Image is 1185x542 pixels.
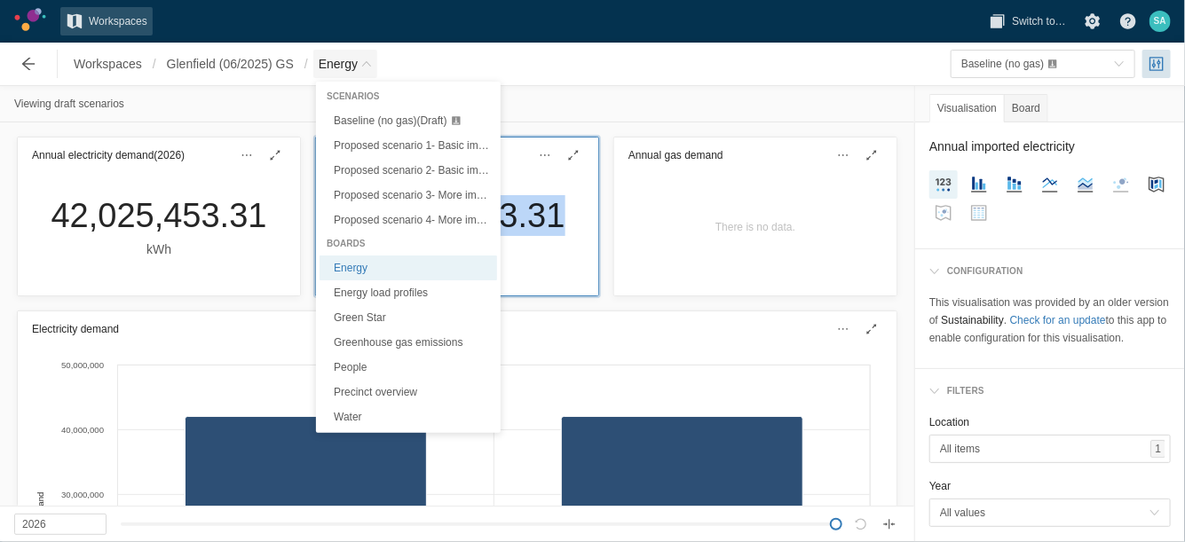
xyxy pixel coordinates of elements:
[1012,12,1066,30] span: Switch to…
[320,280,497,305] a: Energy load profiles
[320,305,497,330] a: Green Star
[929,416,969,428] label: Location
[14,93,124,114] div: Viewing draft scenarios
[89,12,147,30] span: Workspaces
[334,139,723,152] span: Proposed scenario 1- Basic improvements (without solar PV, rainwater tank) (Draft)
[320,85,497,108] h4: Scenarios
[940,383,984,399] div: Filters
[18,137,300,173] div: Annual electricity demand(2026)
[334,189,686,201] span: Proposed scenario 3- More improvements + solar PV, rainwater tank (Draft)
[320,355,497,380] a: People
[334,164,688,177] span: Proposed scenario 2- Basic improvements + solar PV, rainwater tank (Draft)
[961,58,1044,70] span: Baseline (no gas)
[940,440,1150,458] span: All items
[929,94,1005,122] div: Visualisation
[929,477,951,495] legend: Year
[715,218,795,236] div: There is no data.
[951,50,1135,78] button: toggle menu
[51,240,266,259] div: kWh
[334,214,752,226] span: Proposed scenario 4- More improvements + solar PV, rainwater tank (Nathers 7.5) (Draft)
[941,314,1004,326] strong: Sustainability
[320,255,497,280] a: Energy
[614,137,897,173] div: Annual gas demand
[1155,441,1161,457] span: 1
[319,55,358,73] span: Energy
[922,256,1178,287] div: configuration
[940,263,1023,279] div: configuration
[929,435,1171,463] button: toggle menu
[147,50,162,78] span: /
[929,314,1167,344] span: to this app to enable configuration for this visualisation.
[32,146,185,164] h3: Annual electricity demand (2026)
[32,320,119,338] h3: Electricity demand
[1149,11,1171,32] div: SA
[929,137,1171,156] h2: Annual imported electricity
[320,330,497,355] a: Greenhouse gas emissions
[320,380,497,405] a: Precinct overview
[929,296,1169,326] span: This visualisation was provided by an older version of .
[1010,314,1106,326] a: Check for an update
[68,50,147,78] a: Workspaces
[162,50,299,78] a: Glenfield (06/2025) GS
[320,85,497,429] div: Energy
[922,376,1178,406] div: Filters
[167,55,294,73] span: Glenfield (06/2025) GS
[320,405,497,429] a: Water
[929,499,1171,527] button: toggle menu
[313,50,377,78] button: Energy
[299,50,313,78] span: /
[940,504,1149,522] span: All values
[74,55,142,73] span: Workspaces
[68,50,377,78] nav: Breadcrumb
[320,232,497,255] h4: Boards
[984,7,1071,35] button: Switch to…
[60,7,153,35] a: Workspaces
[628,146,723,164] h3: Annual gas demand
[1004,94,1048,122] div: Board
[18,311,897,347] div: Electricity demand
[51,195,266,236] div: 42,025,453.31
[334,114,446,127] span: Baseline (no gas) (Draft)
